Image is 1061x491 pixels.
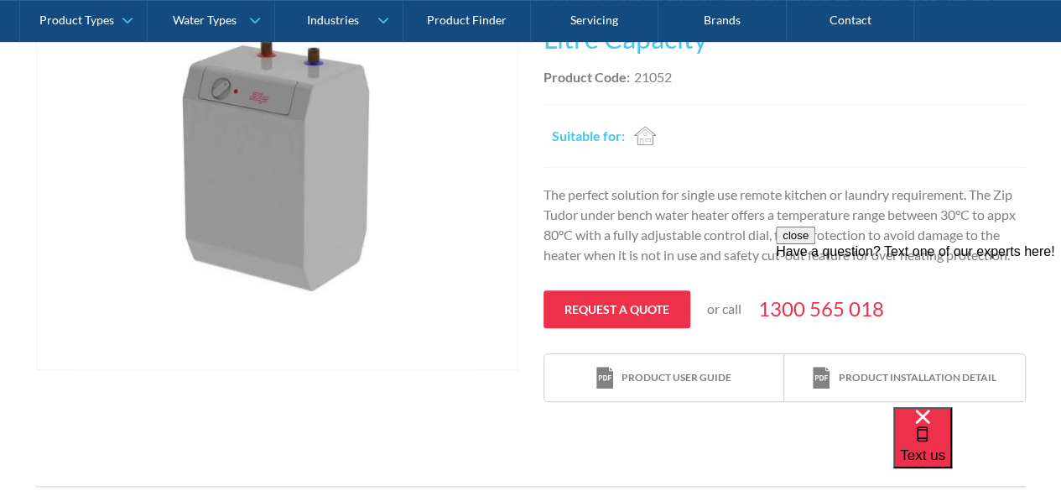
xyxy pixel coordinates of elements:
[758,294,884,324] a: 1300 565 018
[893,407,1061,491] iframe: podium webchat widget bubble
[776,227,1061,428] iframe: podium webchat widget prompt
[306,13,358,28] div: Industries
[707,299,741,319] p: or call
[544,354,784,402] a: print iconProduct user guide
[544,69,630,85] strong: Product Code:
[173,13,237,28] div: Water Types
[552,126,625,146] h2: Suitable for:
[544,290,690,328] a: Request a quote
[544,185,1026,265] p: The perfect solution for single use remote kitchen or laundry requirement. The Zip Tudor under be...
[39,13,114,28] div: Product Types
[596,367,613,389] img: print icon
[634,67,672,87] div: 21052
[622,370,731,385] div: Product user guide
